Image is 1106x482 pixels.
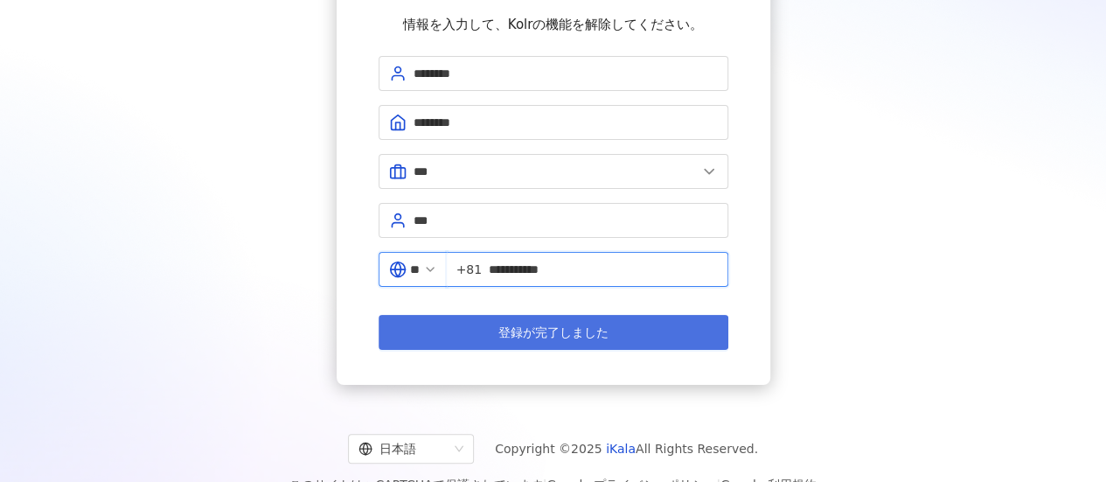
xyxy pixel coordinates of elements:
[606,442,636,456] a: iKala
[379,315,728,350] button: 登録が完了しました
[403,14,704,35] span: 情報を入力して、Kolrの機能を解除してください。
[498,325,609,339] span: 登録が完了しました
[358,435,448,463] div: 日本語
[456,260,483,279] span: +81
[495,438,758,459] span: Copyright © 2025 All Rights Reserved.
